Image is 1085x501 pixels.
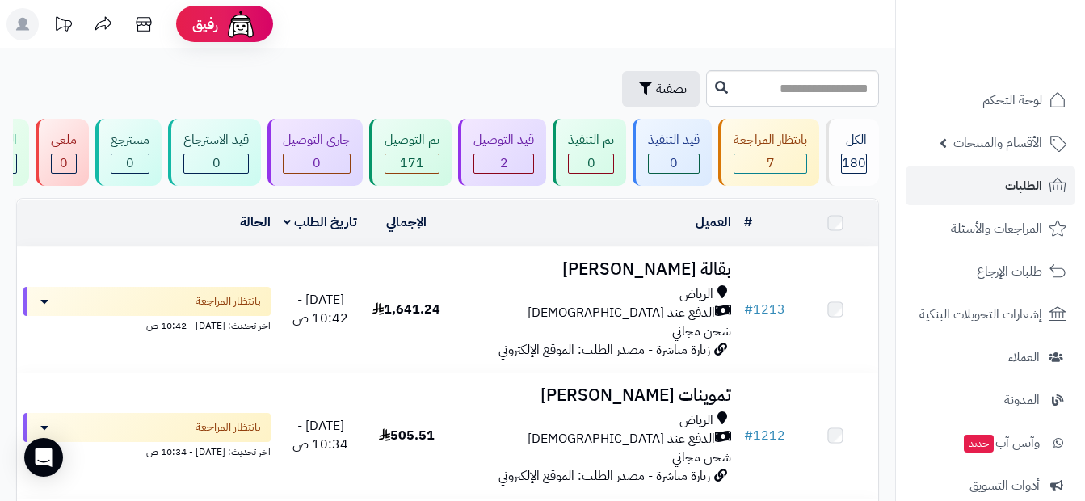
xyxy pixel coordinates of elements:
span: الرياض [679,285,713,304]
a: تم التنفيذ 0 [549,119,629,186]
a: تحديثات المنصة [43,8,83,44]
div: تم التوصيل [385,131,439,149]
span: بانتظار المراجعة [196,293,261,309]
span: شحن مجاني [672,448,731,467]
div: 0 [111,154,149,173]
span: 0 [670,154,678,173]
div: 0 [284,154,350,173]
span: 505.51 [379,426,435,445]
div: بانتظار المراجعة [734,131,807,149]
a: تاريخ الطلب [284,213,357,232]
a: طلبات الإرجاع [906,252,1075,291]
a: الطلبات [906,166,1075,205]
div: 0 [184,154,248,173]
a: المراجعات والأسئلة [906,209,1075,248]
span: الأقسام والمنتجات [953,132,1042,154]
span: الدفع عند [DEMOGRAPHIC_DATA] [528,430,715,448]
a: ملغي 0 [32,119,92,186]
span: رفيق [192,15,218,34]
a: جاري التوصيل 0 [264,119,366,186]
div: 2 [474,154,533,173]
span: طلبات الإرجاع [977,260,1042,283]
span: 180 [842,154,866,173]
div: قيد التوصيل [473,131,534,149]
span: # [744,300,753,319]
h3: بقالة [PERSON_NAME] [456,260,731,279]
span: شحن مجاني [672,322,731,341]
a: الحالة [240,213,271,232]
img: logo-2.png [975,28,1070,62]
span: [DATE] - 10:34 ص [292,416,348,454]
span: 0 [60,154,68,173]
div: اخر تحديث: [DATE] - 10:34 ص [23,442,271,459]
span: 0 [587,154,595,173]
a: وآتس آبجديد [906,423,1075,462]
span: المدونة [1004,389,1040,411]
div: مسترجع [111,131,149,149]
span: 0 [313,154,321,173]
span: بانتظار المراجعة [196,419,261,436]
div: اخر تحديث: [DATE] - 10:42 ص [23,316,271,333]
div: Open Intercom Messenger [24,438,63,477]
div: 7 [734,154,806,173]
span: جديد [964,435,994,453]
span: تصفية [656,79,687,99]
a: #1212 [744,426,785,445]
a: إشعارات التحويلات البنكية [906,295,1075,334]
span: 7 [767,154,775,173]
span: [DATE] - 10:42 ص [292,290,348,328]
span: زيارة مباشرة - مصدر الطلب: الموقع الإلكتروني [498,340,710,360]
div: 171 [385,154,439,173]
span: 171 [400,154,424,173]
div: قيد التنفيذ [648,131,700,149]
a: العميل [696,213,731,232]
a: الإجمالي [386,213,427,232]
div: قيد الاسترجاع [183,131,249,149]
span: الدفع عند [DEMOGRAPHIC_DATA] [528,304,715,322]
a: تم التوصيل 171 [366,119,455,186]
span: 1,641.24 [372,300,440,319]
a: العملاء [906,338,1075,377]
a: #1213 [744,300,785,319]
span: العملاء [1008,346,1040,368]
div: تم التنفيذ [568,131,614,149]
span: أدوات التسويق [969,474,1040,497]
div: 0 [569,154,613,173]
button: تصفية [622,71,700,107]
span: وآتس آب [962,432,1040,454]
span: 0 [212,154,221,173]
a: قيد الاسترجاع 0 [165,119,264,186]
span: 0 [126,154,134,173]
span: زيارة مباشرة - مصدر الطلب: الموقع الإلكتروني [498,466,710,486]
a: قيد التوصيل 2 [455,119,549,186]
a: لوحة التحكم [906,81,1075,120]
span: إشعارات التحويلات البنكية [919,303,1042,326]
a: مسترجع 0 [92,119,165,186]
a: # [744,213,752,232]
a: الكل180 [822,119,882,186]
a: بانتظار المراجعة 7 [715,119,822,186]
span: # [744,426,753,445]
span: 2 [500,154,508,173]
div: ملغي [51,131,77,149]
div: الكل [841,131,867,149]
span: الطلبات [1005,175,1042,197]
div: 0 [52,154,76,173]
img: ai-face.png [225,8,257,40]
h3: تموينات [PERSON_NAME] [456,386,731,405]
span: لوحة التحكم [982,89,1042,112]
div: 0 [649,154,699,173]
span: الرياض [679,411,713,430]
div: جاري التوصيل [283,131,351,149]
span: المراجعات والأسئلة [951,217,1042,240]
a: المدونة [906,381,1075,419]
a: قيد التنفيذ 0 [629,119,715,186]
